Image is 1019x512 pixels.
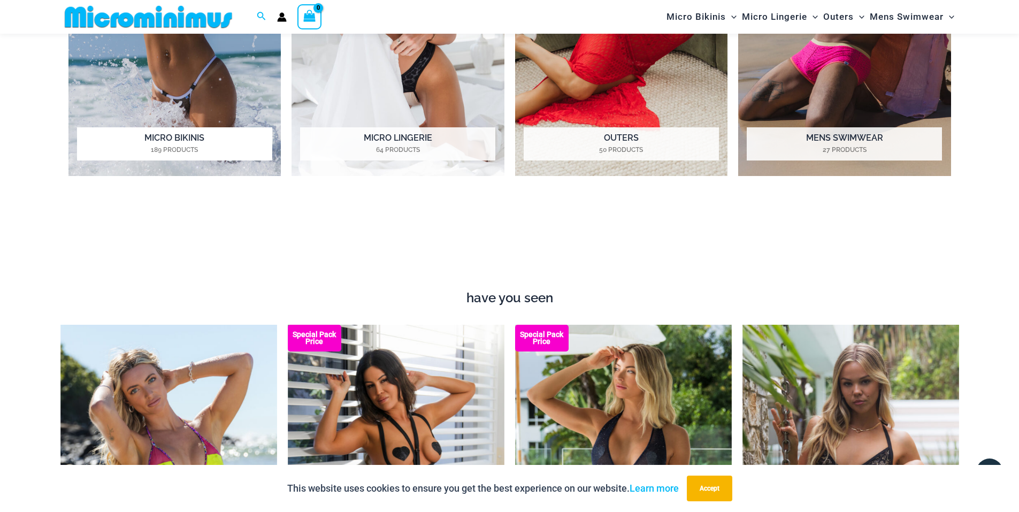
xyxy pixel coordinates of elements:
[742,3,807,30] span: Micro Lingerie
[870,3,944,30] span: Mens Swimwear
[687,476,732,501] button: Accept
[867,3,957,30] a: Mens SwimwearMenu ToggleMenu Toggle
[821,3,867,30] a: OutersMenu ToggleMenu Toggle
[257,10,266,24] a: Search icon link
[524,145,719,155] mark: 50 Products
[287,480,679,496] p: This website uses cookies to ensure you get the best experience on our website.
[60,291,959,306] h4: have you seen
[747,145,942,155] mark: 27 Products
[666,3,726,30] span: Micro Bikinis
[77,145,272,155] mark: 189 Products
[662,2,959,32] nav: Site Navigation
[288,331,341,345] b: Special Pack Price
[77,127,272,161] h2: Micro Bikinis
[807,3,818,30] span: Menu Toggle
[524,127,719,161] h2: Outers
[664,3,739,30] a: Micro BikinisMenu ToggleMenu Toggle
[277,12,287,22] a: Account icon link
[739,3,821,30] a: Micro LingerieMenu ToggleMenu Toggle
[68,204,951,285] iframe: TrustedSite Certified
[300,127,495,161] h2: Micro Lingerie
[60,5,236,29] img: MM SHOP LOGO FLAT
[747,127,942,161] h2: Mens Swimwear
[726,3,737,30] span: Menu Toggle
[823,3,854,30] span: Outers
[297,4,322,29] a: View Shopping Cart, empty
[515,331,569,345] b: Special Pack Price
[630,483,679,494] a: Learn more
[944,3,954,30] span: Menu Toggle
[300,145,495,155] mark: 64 Products
[854,3,864,30] span: Menu Toggle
